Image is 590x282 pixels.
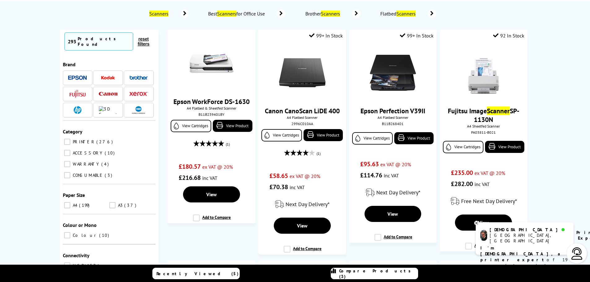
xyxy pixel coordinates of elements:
[63,252,90,258] span: Connectivity
[571,247,583,260] img: user-headset-light.svg
[217,11,236,17] mark: Scanners
[64,262,70,269] input: USB 157
[443,141,483,153] a: View Cartridges
[173,97,250,106] a: Epson WorkForce DS-1630
[480,245,569,280] p: of 19 years! I can help you choose the right product
[297,223,308,229] span: View
[74,106,81,114] img: HP
[64,202,70,208] input: A4 199
[171,106,252,111] span: A4 Flatbed & Sheetfed Scanner
[188,40,235,87] img: DS-1630-front-small.jpg
[63,192,85,198] span: Paper Size
[400,33,434,39] div: 99+ In Stock
[480,230,487,241] img: chris-livechat.png
[460,50,507,96] img: PA03708-B021-small.jpg
[116,202,124,208] span: A3
[331,268,418,279] a: Compare Products (3)
[269,183,288,191] span: £70.38
[207,11,267,17] span: Best for Office Use
[354,121,432,126] div: B11B268401
[105,172,114,178] span: 3
[379,11,418,17] span: Flatbed
[396,11,416,17] mark: Scanners
[202,175,217,181] span: inc VAT
[490,227,569,232] div: [DEMOGRAPHIC_DATA]
[63,222,97,228] span: Colour or Mono
[71,263,84,268] span: USB
[261,196,343,213] div: modal_delivery
[206,191,217,197] span: View
[226,138,230,150] span: (1)
[183,186,240,202] a: View
[309,33,343,39] div: 99+ In Stock
[474,170,505,176] span: ex VAT @ 20%
[71,161,101,167] span: WARRANTY
[96,139,114,145] span: 276
[317,148,321,159] span: (1)
[443,124,524,128] span: A4 Sheetfed Scanner
[78,36,130,47] div: Products Found
[448,106,519,124] a: Fujitsu ImageScannerSP-1130N
[179,163,201,171] span: £180.57
[290,184,305,190] span: inc VAT
[455,215,512,231] a: View
[221,264,252,270] div: 89 In Stock
[129,76,148,80] img: Brother
[279,50,326,96] img: Canon-LiDE400-Front-Small.jpg
[490,232,569,244] div: [GEOGRAPHIC_DATA], [GEOGRAPHIC_DATA]
[312,264,343,270] div: 71 In Stock
[101,161,110,167] span: 4
[63,128,82,135] span: Category
[149,11,168,17] mark: Scanners
[99,106,117,114] img: 3D Systems
[263,121,341,126] div: 2996C010AA
[133,36,154,47] button: reset filters
[179,174,201,182] span: £216.68
[63,61,76,67] span: Brand
[485,141,524,153] a: View Product
[290,173,320,179] span: ex VAT @ 20%
[68,76,87,80] img: Epson
[156,271,239,276] span: Recently Viewed (5)
[493,33,524,39] div: 92 In Stock
[84,263,101,268] span: 157
[402,264,434,270] div: 60 In Stock
[213,120,252,132] a: View Product
[339,268,418,279] span: Compare Products (3)
[124,202,138,208] span: 37
[352,184,434,201] div: modal_delivery
[132,106,145,114] img: Konica Minolta
[286,201,330,208] span: Next Day Delivery*
[380,161,411,167] span: ex VAT @ 20%
[274,218,331,234] a: View
[172,112,251,117] div: B11B239401BY
[451,180,473,188] span: £282.00
[152,268,240,279] a: Recently Viewed (5)
[71,139,96,145] span: PRINTER
[384,172,399,179] span: inc VAT
[487,106,510,115] mark: Scanner
[71,232,98,238] span: Colour
[480,245,562,262] b: I'm [DEMOGRAPHIC_DATA], a printer expert
[284,246,321,258] label: Add to Compare
[474,181,490,187] span: inc VAT
[361,106,425,115] a: Epson Perfection V39II
[68,38,76,45] span: 293
[64,139,70,145] input: PRINTER 276
[64,161,70,167] input: WARRANTY 4
[269,172,288,180] span: £58.65
[304,9,361,18] a: BrotherScanners
[387,211,398,217] span: View
[461,197,517,205] span: Free Next Day Delivery*
[64,150,70,156] input: ACCESSORY 10
[99,76,117,80] img: Kodak
[352,132,393,145] a: View Cartridges
[443,193,524,210] div: modal_delivery
[360,171,382,179] span: £114.76
[71,150,104,156] span: ACCESSORY
[304,129,343,141] a: View Product
[369,50,416,96] img: Epson-V39II-Front-Main-Small.jpg
[99,232,111,238] span: 10
[129,92,148,96] img: Xerox
[193,215,231,226] label: Add to Compare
